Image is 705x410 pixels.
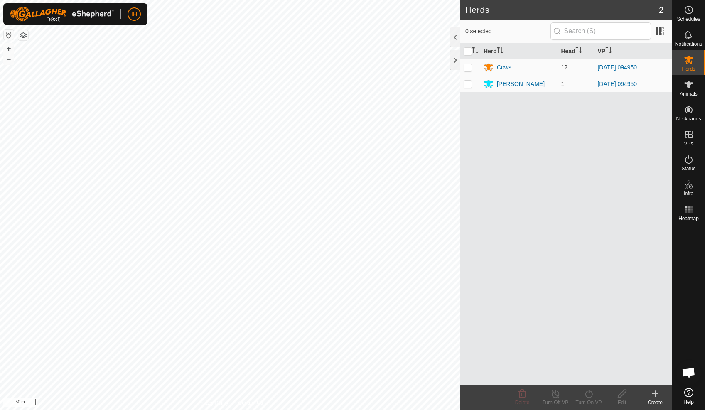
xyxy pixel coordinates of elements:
span: Status [681,166,695,171]
p-sorticon: Activate to sort [575,48,582,54]
th: Herd [480,43,558,59]
p-sorticon: Activate to sort [497,48,504,54]
button: + [4,44,14,54]
a: Help [672,385,705,408]
button: Reset Map [4,30,14,40]
span: 2 [659,4,663,16]
p-sorticon: Activate to sort [472,48,479,54]
p-sorticon: Activate to sort [605,48,612,54]
span: Heatmap [678,216,699,221]
span: Notifications [675,42,702,47]
span: Herds [682,66,695,71]
th: Head [558,43,594,59]
div: [PERSON_NAME] [497,80,545,88]
span: 12 [561,64,567,71]
span: Neckbands [676,116,701,121]
span: VPs [684,141,693,146]
button: Map Layers [18,30,28,40]
span: Infra [683,191,693,196]
button: – [4,54,14,64]
span: Schedules [677,17,700,22]
div: Cows [497,63,511,72]
span: IH [131,10,137,19]
th: VP [594,43,672,59]
span: Animals [680,91,698,96]
span: 0 selected [465,27,550,36]
h2: Herds [465,5,659,15]
div: Open chat [676,360,701,385]
span: 1 [561,81,564,87]
a: Contact Us [238,399,263,407]
div: Create [639,399,672,406]
div: Turn Off VP [539,399,572,406]
img: Gallagher Logo [10,7,114,22]
input: Search (S) [550,22,651,40]
div: Edit [605,399,639,406]
a: Privacy Policy [197,399,228,407]
span: Help [683,400,694,405]
span: Delete [515,400,530,405]
div: Turn On VP [572,399,605,406]
a: [DATE] 094950 [597,81,637,87]
a: [DATE] 094950 [597,64,637,71]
